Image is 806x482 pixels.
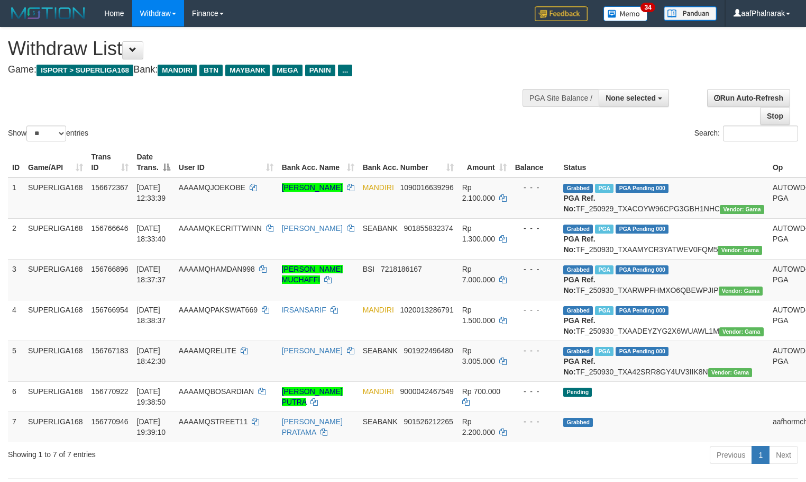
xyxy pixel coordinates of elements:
span: Copy 7218186167 to clipboard [381,265,422,273]
td: SUPERLIGA168 [24,341,87,381]
input: Search: [723,126,798,141]
span: PGA Pending [616,184,668,193]
span: Rp 1.500.000 [462,306,495,325]
span: Rp 7.000.000 [462,265,495,284]
span: PGA Pending [616,265,668,274]
span: SEABANK [363,346,398,355]
b: PGA Ref. No: [563,357,595,376]
span: Marked by aafsengchandara [595,306,613,315]
img: panduan.png [664,6,717,21]
span: 34 [640,3,655,12]
a: [PERSON_NAME] [282,224,343,233]
span: Copy 1090016639296 to clipboard [400,183,453,192]
span: Rp 700.000 [462,387,500,396]
td: SUPERLIGA168 [24,381,87,412]
a: IRSANSARIF [282,306,326,314]
span: Copy 1020013286791 to clipboard [400,306,453,314]
td: SUPERLIGA168 [24,177,87,219]
div: - - - [515,223,555,234]
span: Vendor URL: https://trx31.1velocity.biz [718,246,762,255]
span: MANDIRI [158,65,197,76]
span: 156672367 [91,183,129,192]
label: Show entries [8,126,88,141]
h4: Game: Bank: [8,65,527,75]
span: [DATE] 12:33:39 [137,183,166,202]
span: Grabbed [563,347,593,356]
span: Vendor URL: https://trx31.1velocity.biz [719,287,763,296]
span: Marked by aafsengchandara [595,265,613,274]
th: Game/API: activate to sort column ascending [24,147,87,177]
th: Bank Acc. Name: activate to sort column ascending [278,147,359,177]
span: 156770946 [91,417,129,426]
td: 4 [8,300,24,341]
span: Copy 901855832374 to clipboard [404,224,453,233]
span: MANDIRI [363,387,394,396]
select: Showentries [26,126,66,141]
th: Bank Acc. Number: activate to sort column ascending [359,147,458,177]
span: Pending [563,388,592,397]
th: Balance [511,147,560,177]
td: 7 [8,412,24,442]
td: TF_250929_TXACOYW96CPG3GBH1NHC [559,177,768,219]
th: Trans ID: activate to sort column ascending [87,147,133,177]
span: Grabbed [563,306,593,315]
span: AAAAMQHAMDAN998 [179,265,255,273]
div: - - - [515,182,555,193]
span: 156767183 [91,346,129,355]
span: AAAAMQKECRITTWINN [179,224,262,233]
div: - - - [515,386,555,397]
td: TF_250930_TXA42SRR8GY4UV3IIK8N [559,341,768,381]
th: Date Trans.: activate to sort column descending [133,147,175,177]
td: 5 [8,341,24,381]
span: [DATE] 18:37:37 [137,265,166,284]
span: MANDIRI [363,183,394,192]
span: BSI [363,265,375,273]
span: [DATE] 19:38:50 [137,387,166,406]
span: MEGA [272,65,303,76]
span: Marked by aafheankoy [595,225,613,234]
b: PGA Ref. No: [563,235,595,254]
img: Button%20Memo.svg [603,6,648,21]
div: - - - [515,305,555,315]
td: TF_250930_TXAADEYZYG2X6WUAWL1M [559,300,768,341]
td: 3 [8,259,24,300]
span: 156766954 [91,306,129,314]
div: - - - [515,345,555,356]
button: None selected [599,89,669,107]
span: BTN [199,65,223,76]
img: Feedback.jpg [535,6,588,21]
a: [PERSON_NAME] MUCHAFFI [282,265,343,284]
th: Amount: activate to sort column ascending [458,147,511,177]
a: Stop [760,107,790,125]
b: PGA Ref. No: [563,194,595,213]
th: Status [559,147,768,177]
span: Grabbed [563,418,593,427]
div: - - - [515,264,555,274]
span: AAAAMQSTREET11 [179,417,248,426]
span: AAAAMQJOEKOBE [179,183,245,192]
th: ID [8,147,24,177]
a: Previous [710,446,752,464]
span: Grabbed [563,184,593,193]
td: SUPERLIGA168 [24,412,87,442]
a: [PERSON_NAME] [282,346,343,355]
span: PANIN [305,65,335,76]
div: - - - [515,416,555,427]
span: ... [338,65,352,76]
span: Rp 3.005.000 [462,346,495,365]
a: Next [769,446,798,464]
span: [DATE] 18:38:37 [137,306,166,325]
span: 156770922 [91,387,129,396]
span: Copy 901526212265 to clipboard [404,417,453,426]
span: ISPORT > SUPERLIGA168 [36,65,133,76]
span: Copy 901922496480 to clipboard [404,346,453,355]
span: [DATE] 18:42:30 [137,346,166,365]
span: PGA Pending [616,306,668,315]
td: SUPERLIGA168 [24,259,87,300]
span: Rp 1.300.000 [462,224,495,243]
span: Grabbed [563,265,593,274]
span: Vendor URL: https://trx31.1velocity.biz [719,327,764,336]
td: SUPERLIGA168 [24,218,87,259]
a: [PERSON_NAME] PRATAMA [282,417,343,436]
span: Rp 2.100.000 [462,183,495,202]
